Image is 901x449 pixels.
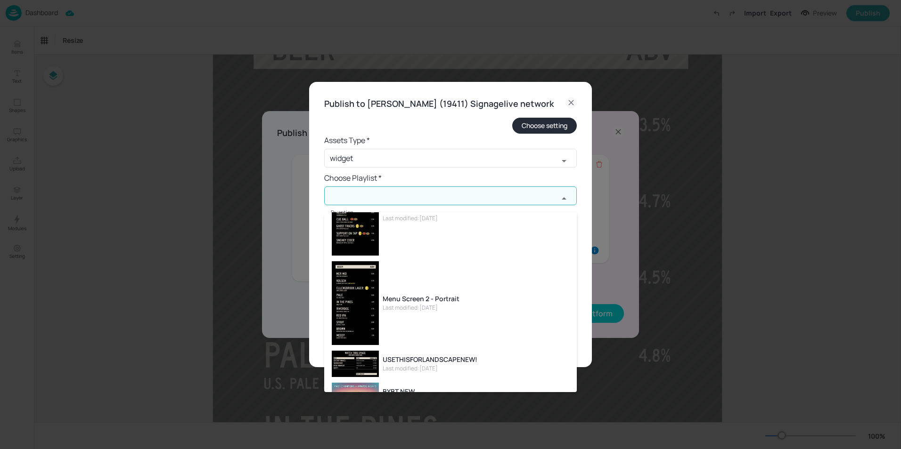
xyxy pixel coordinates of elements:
img: prNX%2FclRdwSagYni%2BSPJCg%3D%3D [332,261,379,345]
h6: Assets Type * [324,134,577,147]
label: Duration [331,208,354,216]
button: Close [555,189,573,208]
div: BYBT NEW [383,386,438,396]
img: d4rQa9BJYhH0CBcJf0Snwg%3D%3D [332,172,379,256]
h6: Publish to [PERSON_NAME] (19411) Signagelive network [324,97,554,111]
div: Menu Screen 2 - Portrait [383,294,459,304]
button: Open [555,152,573,170]
div: USETHISFORLANDSCAPENEW! [383,354,477,364]
h6: Choose Playlist * [324,171,577,184]
div: Last modified: [DATE] [383,304,459,312]
div: Last modified: [DATE] [383,364,477,373]
div: Last modified: [DATE] [383,214,438,223]
button: Choose setting [512,118,577,134]
img: 40R%2FAMt1aE3JdyV2sbRLFA%3D%3D [332,383,379,409]
img: C2YZS%2F%2FOudY1GhLr8nmjNg%3D%3D [332,351,379,377]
